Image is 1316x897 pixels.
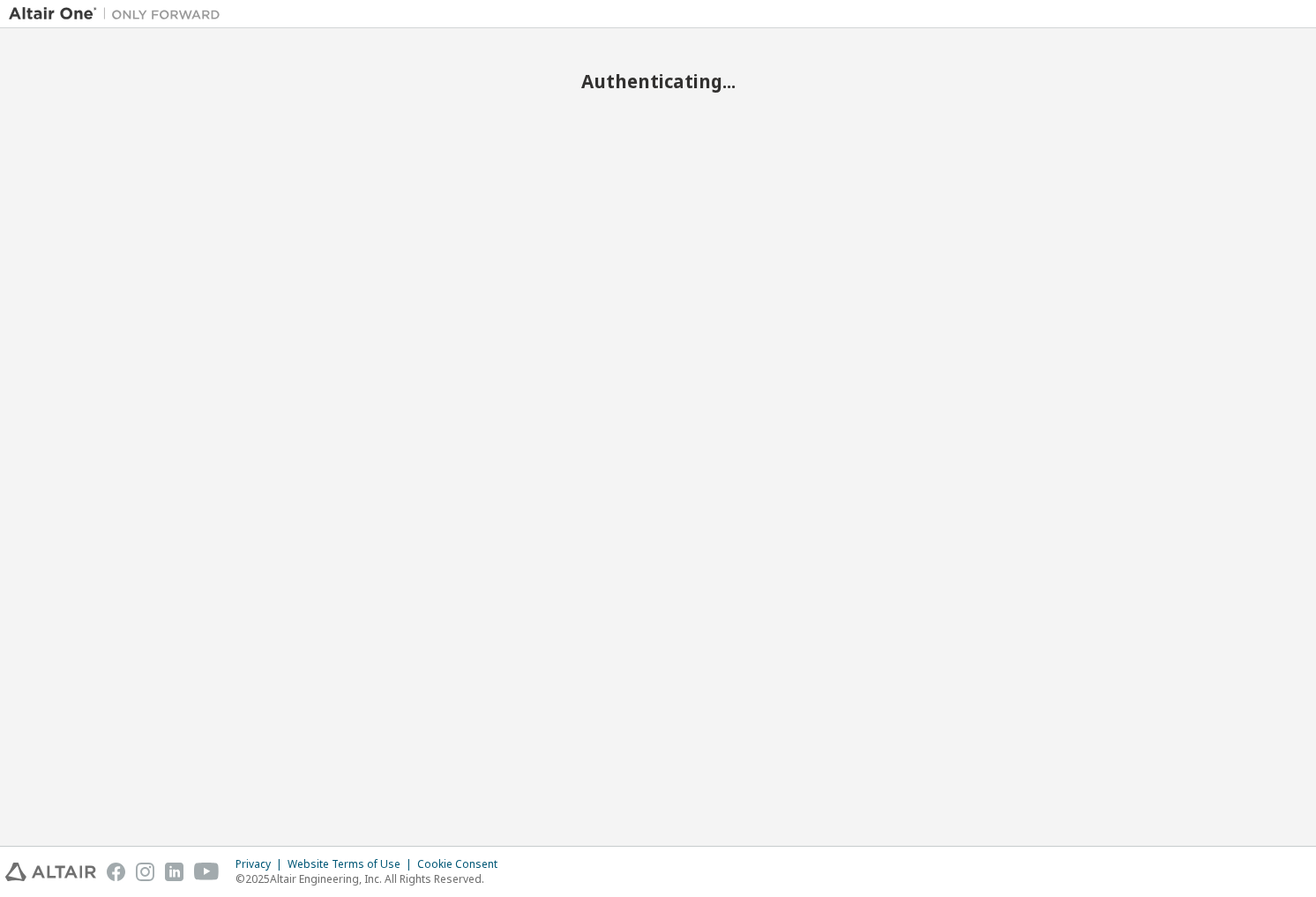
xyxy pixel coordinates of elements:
[236,857,288,871] div: Privacy
[9,5,229,23] img: Altair One
[136,863,154,881] img: instagram.svg
[194,863,220,881] img: youtube.svg
[107,863,125,881] img: facebook.svg
[5,863,96,881] img: altair_logo.svg
[236,871,508,886] p: © 2025 Altair Engineering, Inc. All Rights Reserved.
[417,857,508,871] div: Cookie Consent
[9,70,1307,93] h2: Authenticating...
[165,863,183,881] img: linkedin.svg
[288,857,417,871] div: Website Terms of Use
